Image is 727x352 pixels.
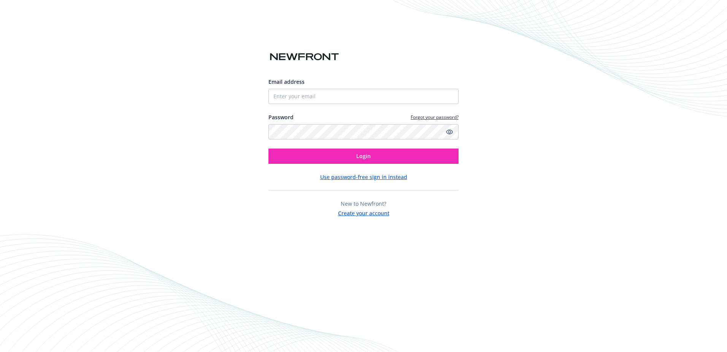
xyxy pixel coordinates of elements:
[338,208,389,217] button: Create your account
[341,200,386,207] span: New to Newfront?
[268,78,305,85] span: Email address
[268,113,294,121] label: Password
[411,114,459,120] a: Forgot your password?
[268,89,459,104] input: Enter your email
[356,152,371,160] span: Login
[445,127,454,136] a: Show password
[268,149,459,164] button: Login
[268,124,459,139] input: Enter your password
[268,50,340,64] img: Newfront logo
[320,173,407,181] button: Use password-free sign in instead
